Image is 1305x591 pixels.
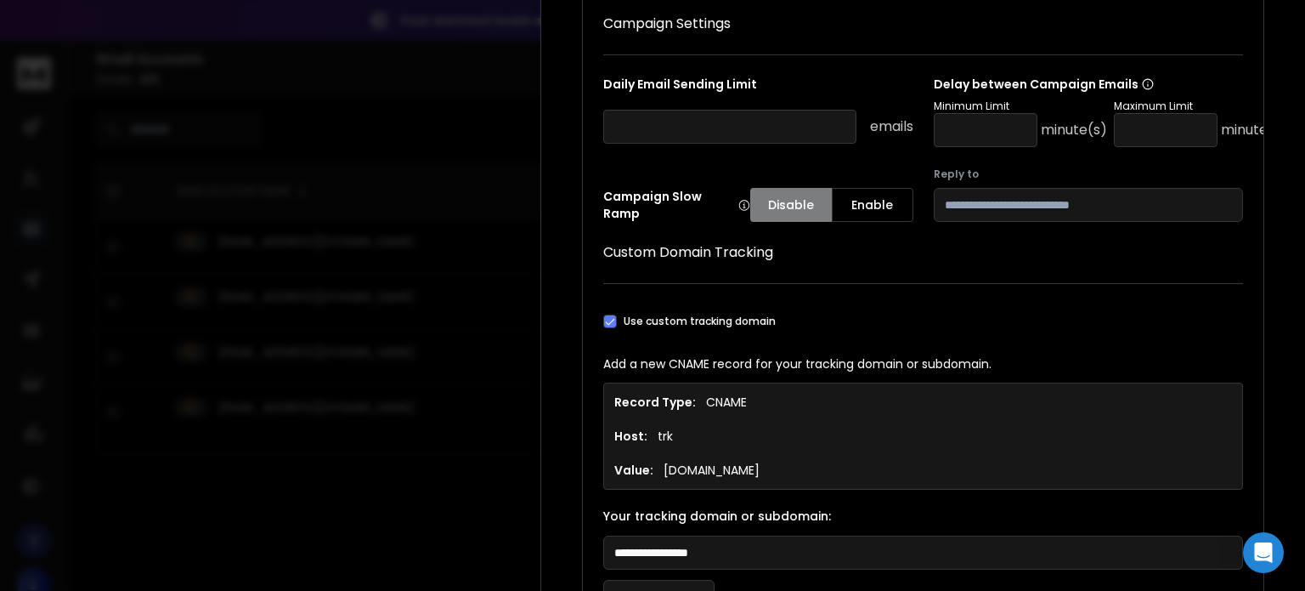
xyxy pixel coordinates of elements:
[614,394,696,411] h1: Record Type:
[832,188,913,222] button: Enable
[664,462,760,479] p: [DOMAIN_NAME]
[603,14,1243,34] h1: Campaign Settings
[870,116,913,137] p: emails
[624,315,776,328] label: Use custom tracking domain
[1221,120,1287,140] p: minute(s)
[934,76,1287,93] p: Delay between Campaign Emails
[1041,120,1107,140] p: minute(s)
[750,188,832,222] button: Disable
[934,168,1244,181] label: Reply to
[603,355,1243,372] p: Add a new CNAME record for your tracking domain or subdomain.
[614,428,647,445] h1: Host:
[614,462,653,479] h1: Value:
[1243,532,1284,573] div: Open Intercom Messenger
[603,242,1243,263] h1: Custom Domain Tracking
[1114,99,1287,113] p: Maximum Limit
[706,394,747,411] p: CNAME
[934,99,1107,113] p: Minimum Limit
[603,188,750,222] p: Campaign Slow Ramp
[603,76,913,99] p: Daily Email Sending Limit
[658,428,673,445] p: trk
[603,510,1243,522] label: Your tracking domain or subdomain:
